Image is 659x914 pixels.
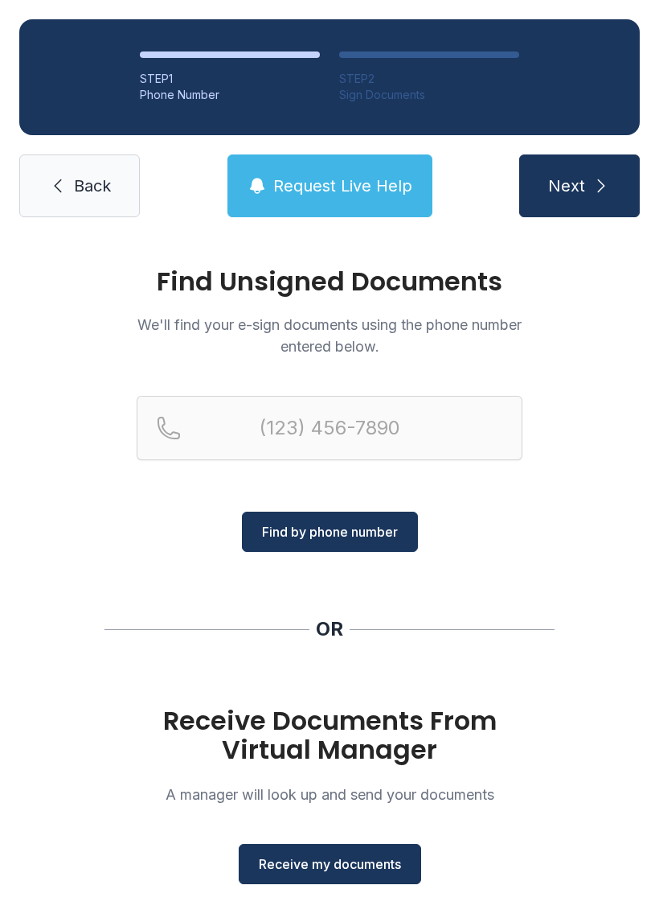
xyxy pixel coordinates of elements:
[137,314,522,357] p: We'll find your e-sign documents using the phone number entered below.
[339,71,519,87] div: STEP 2
[140,87,320,103] div: Phone Number
[137,269,522,294] h1: Find Unsigned Documents
[137,784,522,805] p: A manager will look up and send your documents
[273,175,412,197] span: Request Live Help
[339,87,519,103] div: Sign Documents
[262,522,398,541] span: Find by phone number
[548,175,585,197] span: Next
[140,71,320,87] div: STEP 1
[259,854,401,874] span: Receive my documents
[137,396,522,460] input: Reservation phone number
[74,175,111,197] span: Back
[137,706,522,764] h1: Receive Documents From Virtual Manager
[316,616,343,642] div: OR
